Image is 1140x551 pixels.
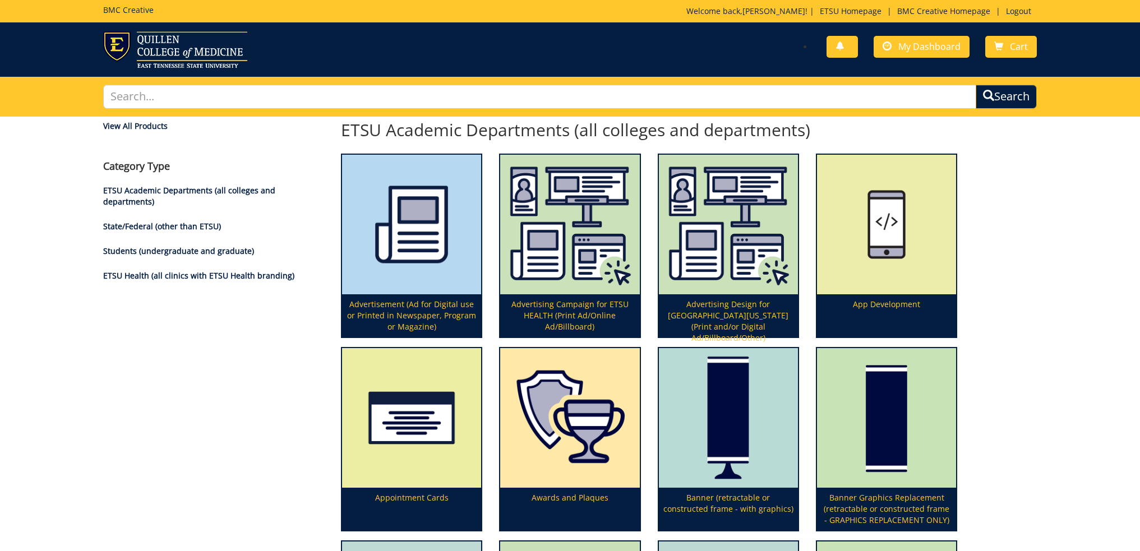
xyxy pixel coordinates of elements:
[103,161,324,172] h4: Category Type
[342,294,481,337] p: Advertisement (Ad for Digital use or Printed in Newspaper, Program or Magazine)
[817,348,956,530] a: Banner Graphics Replacement (retractable or constructed frame - GRAPHICS REPLACEMENT ONLY)
[103,85,976,109] input: Search...
[103,121,324,132] a: View All Products
[659,155,798,337] a: Advertising Design for [GEOGRAPHIC_DATA][US_STATE] (Print and/or Digital Ad/Billboard/Other)
[874,36,970,58] a: My Dashboard
[500,348,639,488] img: plaques-5a7339fccbae09.63825868.png
[817,294,956,337] p: App Development
[817,348,956,488] img: graphics-only-banner-5949222f1cdc31.93524894.png
[814,6,887,16] a: ETSU Homepage
[659,294,798,337] p: Advertising Design for [GEOGRAPHIC_DATA][US_STATE] (Print and/or Digital Ad/Billboard/Other)
[342,488,481,530] p: Appointment Cards
[898,40,961,53] span: My Dashboard
[659,348,798,488] img: retractable-banner-59492b401f5aa8.64163094.png
[659,348,798,530] a: Banner (retractable or constructed frame - with graphics)
[103,221,221,231] a: State/Federal (other than ETSU)
[817,155,956,337] a: App Development
[985,36,1037,58] a: Cart
[976,85,1037,109] button: Search
[892,6,996,16] a: BMC Creative Homepage
[342,348,481,530] a: Appointment Cards
[103,270,294,281] a: ETSU Health (all clinics with ETSU Health branding)
[103,6,154,14] h5: BMC Creative
[1000,6,1037,16] a: Logout
[342,155,481,294] img: printmedia-5fff40aebc8a36.86223841.png
[103,246,254,256] a: Students (undergraduate and graduate)
[1010,40,1028,53] span: Cart
[659,155,798,294] img: etsu%20health%20marketing%20campaign%20image-6075f5506d2aa2.29536275.png
[500,155,639,337] a: Advertising Campaign for ETSU HEALTH (Print Ad/Online Ad/Billboard)
[742,6,805,16] a: [PERSON_NAME]
[341,121,957,139] h2: ETSU Academic Departments (all colleges and departments)
[817,488,956,530] p: Banner Graphics Replacement (retractable or constructed frame - GRAPHICS REPLACEMENT ONLY)
[817,155,956,294] img: app%20development%20icon-655684178ce609.47323231.png
[103,185,275,207] a: ETSU Academic Departments (all colleges and departments)
[500,155,639,294] img: etsu%20health%20marketing%20campaign%20image-6075f5506d2aa2.29536275.png
[342,155,481,337] a: Advertisement (Ad for Digital use or Printed in Newspaper, Program or Magazine)
[686,6,1037,17] p: Welcome back, ! | | |
[500,294,639,337] p: Advertising Campaign for ETSU HEALTH (Print Ad/Online Ad/Billboard)
[103,31,247,68] img: ETSU logo
[342,348,481,488] img: appointment%20cards-6556843a9f7d00.21763534.png
[500,488,639,530] p: Awards and Plaques
[500,348,639,530] a: Awards and Plaques
[659,488,798,530] p: Banner (retractable or constructed frame - with graphics)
